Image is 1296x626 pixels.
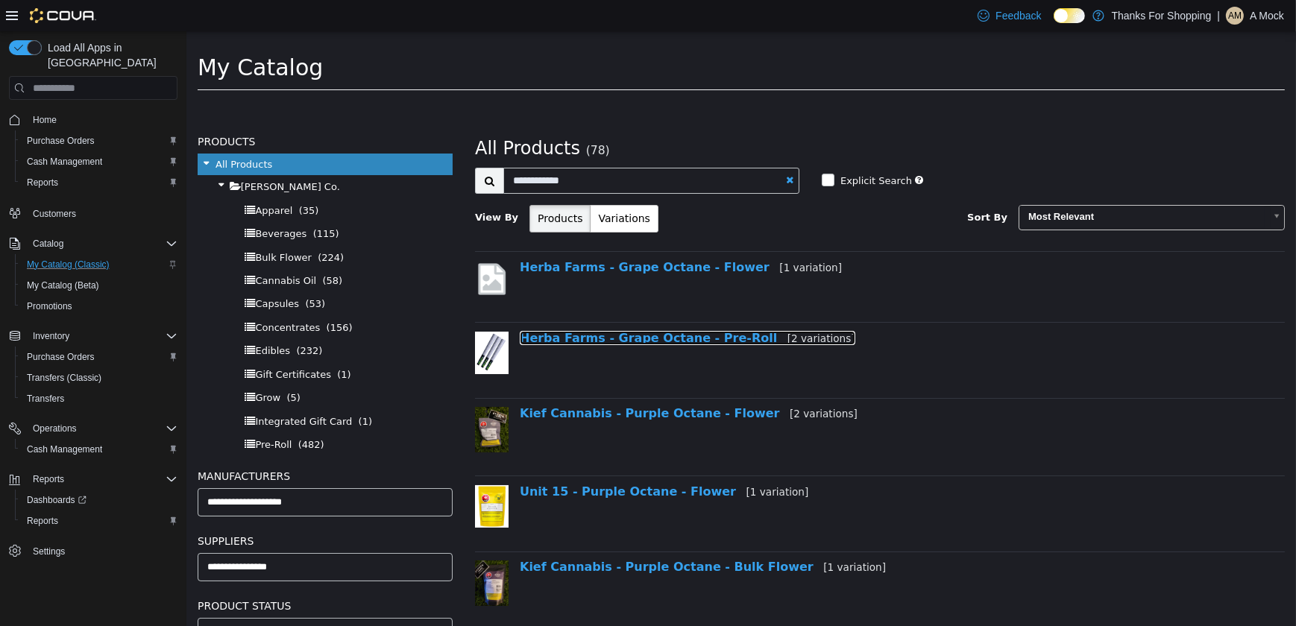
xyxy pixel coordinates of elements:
span: Beverages [69,197,120,208]
img: 150 [289,300,322,343]
button: Transfers [15,388,183,409]
span: Promotions [21,297,177,315]
button: Customers [3,202,183,224]
span: My Catalog (Beta) [21,276,177,294]
span: Bulk Flower [69,221,125,232]
span: Purchase Orders [21,132,177,150]
button: Variations [403,174,471,201]
span: Transfers [27,393,64,405]
p: Thanks For Shopping [1112,7,1212,25]
small: [1 variation] [593,230,655,242]
span: [PERSON_NAME] Co. [54,150,154,161]
img: missing-image.png [289,230,322,266]
a: Reports [21,174,64,192]
span: (1) [151,338,164,349]
a: Kief Cannabis - Purple Octane - Bulk Flower[1 variation] [333,528,699,543]
span: Promotions [27,300,72,312]
a: Settings [27,543,71,560]
button: Catalog [3,233,183,254]
button: Operations [27,420,83,437]
span: Transfers [21,390,177,408]
span: Operations [27,420,177,437]
button: Products [343,174,404,201]
a: Dashboards [15,490,183,510]
span: All Products [29,127,86,139]
small: [1 variation] [637,530,699,542]
a: Transfers [21,390,70,408]
span: Home [33,114,57,126]
span: (58) [136,244,156,255]
a: Herba Farms - Grape Octane - Flower[1 variation] [333,229,655,243]
span: Edibles [69,314,104,325]
small: (78) [400,113,424,126]
span: View By [289,180,332,192]
span: (224) [131,221,157,232]
span: Reports [27,515,58,527]
button: Reports [15,510,183,531]
span: Feedback [995,8,1041,23]
small: [2 variations] [601,301,669,313]
span: Apparel [69,174,106,185]
h5: Suppliers [11,501,266,519]
button: Reports [3,469,183,490]
a: Reports [21,512,64,530]
span: Pre-Roll [69,408,105,419]
h5: Manufacturers [11,436,266,454]
span: All Products [289,107,394,127]
button: Cash Management [15,151,183,172]
span: My Catalog (Beta) [27,279,99,291]
a: Herba Farms - Grape Octane - Pre-Roll[2 variations] [333,300,669,314]
span: Dashboards [21,491,177,509]
span: Customers [27,203,177,222]
span: Reports [33,473,64,485]
span: Cash Management [27,443,102,455]
span: Inventory [27,327,177,345]
button: Catalog [27,235,69,253]
button: Purchase Orders [15,347,183,367]
div: A Mock [1226,7,1244,25]
span: Sort By [781,180,821,192]
span: Purchase Orders [27,135,95,147]
a: Unit 15 - Purple Octane - Flower[1 variation] [333,453,622,467]
a: Feedback [972,1,1047,31]
span: Catalog [27,235,177,253]
span: Cash Management [27,156,102,168]
span: Home [27,110,177,129]
p: A Mock [1250,7,1284,25]
span: Integrated Gift Card [69,385,166,396]
span: Catalog [33,238,63,250]
span: (232) [110,314,136,325]
span: Operations [33,423,77,434]
span: Most Relevant [833,174,1078,197]
button: My Catalog (Classic) [15,254,183,275]
input: Dark Mode [1054,8,1085,24]
img: 150 [289,529,322,574]
a: Cash Management [21,440,108,458]
a: Kief Cannabis - Purple Octane - Flower[2 variations] [333,375,671,389]
span: Dark Mode [1054,23,1054,24]
span: Grow [69,361,94,372]
span: My Catalog (Classic) [21,256,177,274]
img: 150 [289,454,322,496]
button: Settings [3,540,183,562]
span: Capsules [69,267,113,278]
nav: Complex example [9,103,177,601]
a: My Catalog (Classic) [21,256,116,274]
span: Cash Management [21,153,177,171]
span: Reports [27,470,177,488]
span: Settings [27,542,177,560]
a: Cash Management [21,153,108,171]
button: Inventory [27,327,75,345]
button: Cash Management [15,439,183,460]
small: [2 variations] [603,376,671,388]
a: Purchase Orders [21,348,101,366]
span: Inventory [33,330,69,342]
span: AM [1228,7,1242,25]
span: Purchase Orders [27,351,95,363]
span: Settings [33,546,65,557]
span: Cash Management [21,440,177,458]
small: [1 variation] [560,455,623,467]
button: Purchase Orders [15,130,183,151]
span: Reports [27,177,58,189]
p: | [1217,7,1220,25]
